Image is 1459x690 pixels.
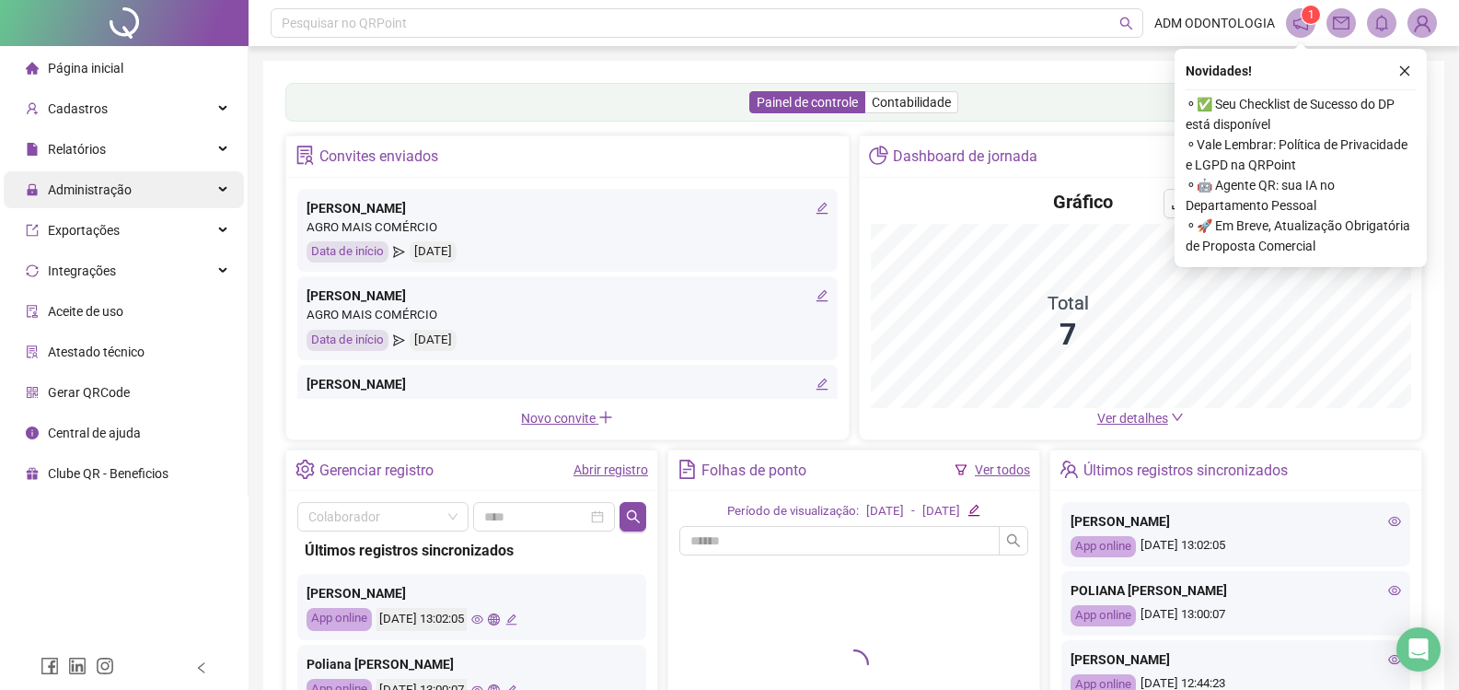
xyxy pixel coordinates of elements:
span: search [626,509,641,524]
span: edit [967,504,979,516]
span: ADM ODONTOLOGIA [1154,13,1275,33]
span: download [1171,196,1186,211]
div: AGRO MAIS COMÉRCIO [307,218,828,238]
span: linkedin [68,657,87,675]
span: solution [26,345,39,358]
div: [DATE] 13:02:05 [1071,536,1401,557]
span: Atestado técnico [48,345,145,359]
span: ⚬ ✅ Seu Checklist de Sucesso do DP está disponível [1186,94,1416,134]
span: edit [816,202,828,215]
span: team [1060,460,1079,479]
div: [DATE] 13:02:05 [376,608,467,631]
span: solution [295,146,315,165]
span: eye [471,614,483,626]
span: Cadastros [48,101,108,116]
span: close [1398,64,1411,77]
div: Dashboard de jornada [893,141,1037,172]
span: export [26,224,39,237]
a: Abrir registro [573,462,648,477]
span: Aceite de uso [48,304,123,319]
span: eye [1388,584,1401,597]
div: [DATE] [410,330,457,351]
div: POLIANA [PERSON_NAME] [1071,580,1401,601]
div: [PERSON_NAME] [307,374,828,394]
span: Contabilidade [872,95,951,110]
span: facebook [41,657,59,675]
span: global [488,614,500,626]
span: bell [1373,15,1390,31]
span: Exportações [48,223,120,238]
div: [DATE] 13:00:07 [1071,605,1401,626]
div: [PERSON_NAME] [1071,649,1401,670]
span: user-add [26,102,39,115]
span: mail [1333,15,1349,31]
span: Relatórios [48,142,106,157]
a: Ver detalhes down [1097,411,1184,426]
span: pie-chart [869,146,888,165]
div: Data de início [307,330,388,351]
span: setting [295,460,315,479]
div: Período de visualização: [727,502,859,521]
img: 62443 [1408,9,1436,37]
span: lock [26,183,39,196]
sup: 1 [1302,6,1320,24]
span: Central de ajuda [48,426,141,440]
span: file [26,143,39,156]
div: - [911,502,915,521]
h4: Gráfico [1053,189,1113,215]
span: ⚬ 🤖 Agente QR: sua IA no Departamento Pessoal [1186,175,1416,216]
div: [PERSON_NAME] [307,198,828,218]
span: edit [816,378,828,391]
div: [DATE] [866,502,904,521]
span: search [1006,533,1021,548]
span: home [26,62,39,75]
div: Últimos registros sincronizados [305,539,639,562]
span: search [1119,17,1133,30]
div: Data de início [307,241,388,263]
span: Página inicial [48,61,123,76]
span: ⚬ 🚀 Em Breve, Atualização Obrigatória de Proposta Comercial [1186,216,1416,256]
a: Ver todos [975,462,1030,477]
div: Poliana [PERSON_NAME] [307,654,637,674]
span: info-circle [26,427,39,439]
span: edit [505,614,517,626]
span: Novo convite [521,411,613,426]
span: plus [598,410,613,425]
span: instagram [96,657,114,675]
span: Clube QR - Beneficios [48,466,168,481]
span: Gerar QRCode [48,385,130,400]
div: [PERSON_NAME] [1071,511,1401,532]
span: loading [840,649,869,679]
span: send [393,241,405,263]
span: notification [1292,15,1309,31]
div: Últimos registros sincronizados [1083,455,1288,486]
div: Gerenciar registro [319,455,434,486]
div: Convites enviados [319,141,438,172]
span: Painel de controle [757,95,858,110]
span: edit [816,289,828,302]
span: send [393,330,405,351]
div: AGRO MAIS COMÉRCIO [307,306,828,325]
span: audit [26,305,39,318]
div: [DATE] [410,241,457,263]
span: file-text [677,460,697,479]
span: qrcode [26,386,39,399]
span: sync [26,264,39,277]
span: eye [1388,653,1401,666]
span: eye [1388,515,1401,528]
div: [PERSON_NAME] [307,286,828,306]
div: AGROMAIS APOIO [307,394,828,414]
span: left [195,661,208,674]
div: App online [1071,536,1136,557]
div: [PERSON_NAME] [307,583,637,603]
span: Ver detalhes [1097,411,1168,426]
div: Folhas de ponto [701,455,806,486]
span: Administração [48,182,132,197]
div: Open Intercom Messenger [1396,627,1441,672]
span: down [1171,411,1184,424]
span: Novidades ! [1186,61,1252,81]
div: [DATE] [922,502,960,521]
span: Integrações [48,263,116,278]
div: App online [1071,605,1136,626]
span: gift [26,467,39,480]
